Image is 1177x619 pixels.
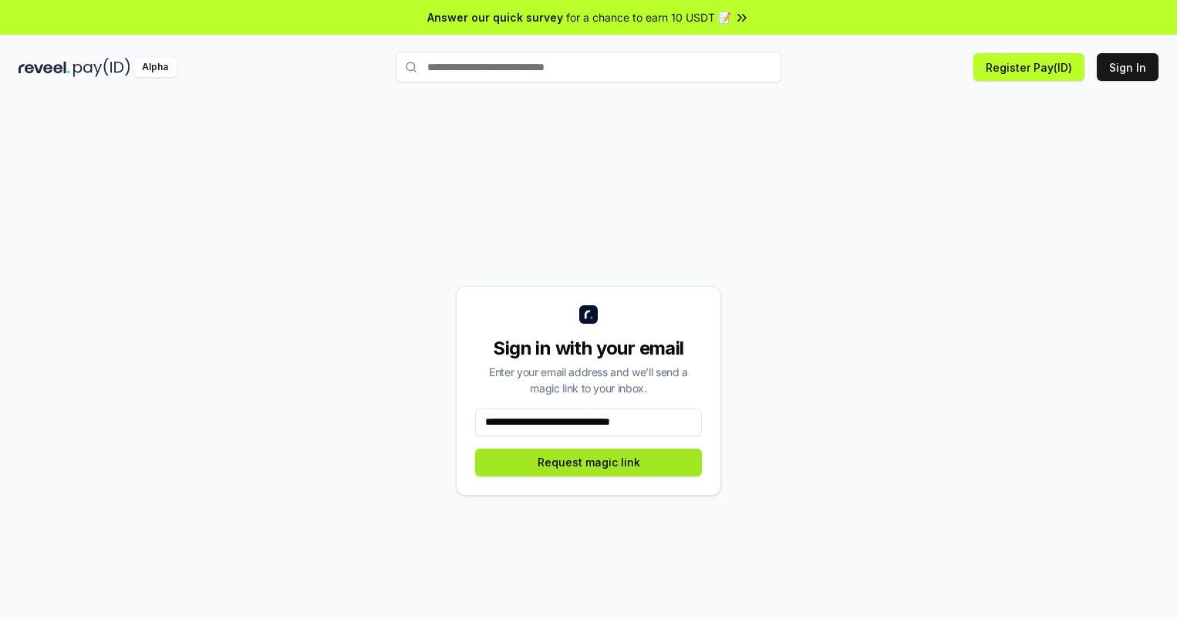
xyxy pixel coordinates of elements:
img: logo_small [579,305,598,324]
div: Alpha [133,58,177,77]
button: Request magic link [475,449,702,476]
img: pay_id [73,58,130,77]
button: Register Pay(ID) [973,53,1084,81]
div: Sign in with your email [475,336,702,361]
button: Sign In [1097,53,1158,81]
span: Answer our quick survey [427,9,563,25]
img: reveel_dark [19,58,70,77]
div: Enter your email address and we’ll send a magic link to your inbox. [475,364,702,396]
span: for a chance to earn 10 USDT 📝 [566,9,731,25]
